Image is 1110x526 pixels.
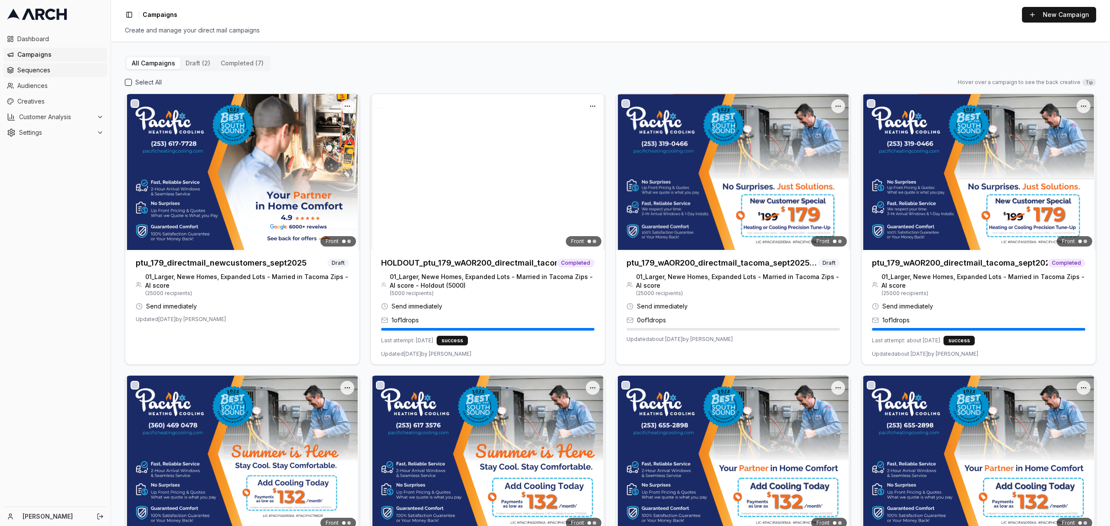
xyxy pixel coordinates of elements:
[392,316,419,325] span: 1 of 1 drops
[872,337,940,344] span: Last attempt: about [DATE]
[1048,259,1085,267] span: Completed
[636,273,840,290] span: 01_Larger, Newe Homes, Expanded Lots - Married in Tacoma Zips - AI score
[3,126,107,140] button: Settings
[636,290,840,297] span: ( 25000 recipients)
[392,302,442,311] span: Send immediately
[17,81,104,90] span: Audiences
[371,94,605,250] img: Front creative for HOLDOUT_ptu_179_wAOR200_directmail_tacoma_sept2025
[872,257,1048,269] h3: ptu_179_wAOR200_directmail_tacoma_sept2025
[943,336,975,345] div: success
[215,57,269,69] button: completed (7)
[17,35,104,43] span: Dashboard
[1062,238,1075,245] span: Front
[136,257,307,269] h3: ptu_179_directmail_newcustomers_sept2025
[3,32,107,46] a: Dashboard
[3,110,107,124] button: Customer Analysis
[136,316,226,323] span: Updated [DATE] by [PERSON_NAME]
[3,94,107,108] a: Creatives
[627,257,818,269] h3: ptu_179_wAOR200_directmail_tacoma_sept2025 (Copy)
[143,10,177,19] nav: breadcrumb
[1022,7,1096,23] button: New Campaign
[145,273,349,290] span: 01_Larger, Newe Homes, Expanded Lots - Married in Tacoma Zips - AI score
[381,351,471,357] span: Updated [DATE] by [PERSON_NAME]
[3,48,107,62] a: Campaigns
[557,259,594,267] span: Completed
[437,336,468,345] div: success
[94,510,106,523] button: Log out
[327,259,349,267] span: Draft
[143,10,177,19] span: Campaigns
[637,316,666,325] span: 0 of 1 drops
[1082,79,1096,86] span: Tip
[146,302,197,311] span: Send immediately
[390,273,594,290] span: 01_Larger, Newe Homes, Expanded Lots - Married in Tacoma Zips - AI score - Holdout (5000)
[19,113,93,121] span: Customer Analysis
[381,337,433,344] span: Last attempt: [DATE]
[390,290,594,297] span: ( 5000 recipients)
[3,79,107,93] a: Audiences
[616,94,850,250] img: Front creative for ptu_179_wAOR200_directmail_tacoma_sept2025 (Copy)
[627,336,733,343] span: Updated about [DATE] by [PERSON_NAME]
[17,97,104,106] span: Creatives
[3,63,107,77] a: Sequences
[17,50,104,59] span: Campaigns
[180,57,215,69] button: draft (2)
[882,316,910,325] span: 1 of 1 drops
[135,78,162,87] label: Select All
[571,238,584,245] span: Front
[862,94,1096,250] img: Front creative for ptu_179_wAOR200_directmail_tacoma_sept2025
[881,273,1085,290] span: 01_Larger, Newe Homes, Expanded Lots - Married in Tacoma Zips - AI score
[381,257,557,269] h3: HOLDOUT_ptu_179_wAOR200_directmail_tacoma_sept2025
[23,512,87,521] a: [PERSON_NAME]
[881,290,1085,297] span: ( 25000 recipients)
[637,302,688,311] span: Send immediately
[17,66,104,75] span: Sequences
[882,302,933,311] span: Send immediately
[125,94,359,250] img: Front creative for ptu_179_directmail_newcustomers_sept2025
[958,79,1081,86] span: Hover over a campaign to see the back creative
[816,238,829,245] span: Front
[127,57,180,69] button: All Campaigns
[19,128,93,137] span: Settings
[145,290,349,297] span: ( 25000 recipients)
[872,351,978,357] span: Updated about [DATE] by [PERSON_NAME]
[326,238,339,245] span: Front
[818,259,840,267] span: Draft
[125,26,1096,35] div: Create and manage your direct mail campaigns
